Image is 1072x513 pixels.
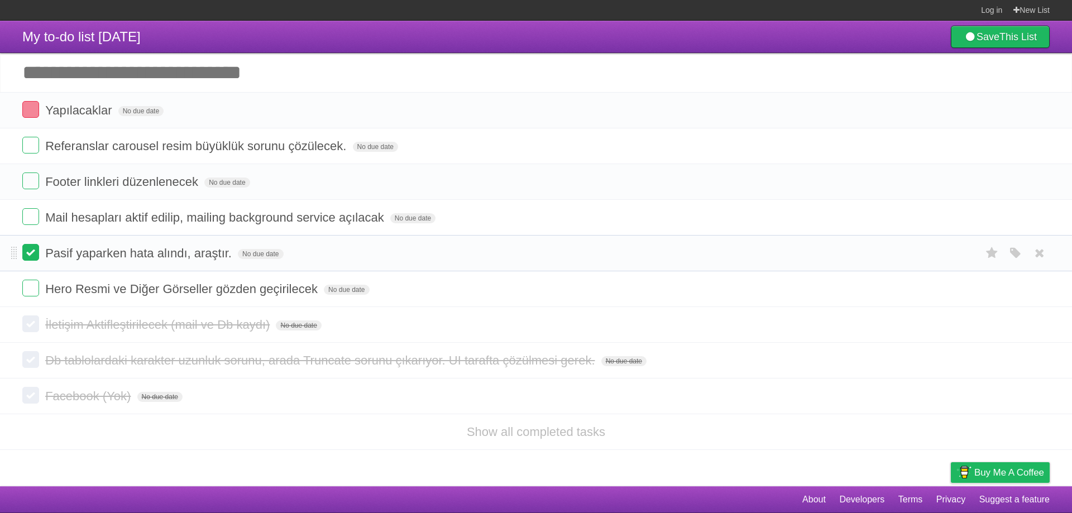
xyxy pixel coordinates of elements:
label: Done [22,244,39,261]
span: İletişim Aktifleştirilecek (mail ve Db kaydı) [45,318,272,332]
span: My to-do list [DATE] [22,29,141,44]
span: Mail hesapları aktif edilip, mailing background service açılacak [45,210,387,224]
span: Db tablolardaki karakter uzunluk sorunu, arada Truncate sorunu çıkarıyor. UI tarafta çözülmesi ge... [45,353,597,367]
span: No due date [238,249,283,259]
label: Done [22,208,39,225]
span: No due date [204,178,250,188]
span: No due date [324,285,369,295]
span: No due date [390,213,435,223]
a: Privacy [936,489,965,510]
label: Done [22,351,39,368]
span: No due date [118,106,164,116]
a: Show all completed tasks [467,425,605,439]
span: Pasif yaparken hata alındı, araştır. [45,246,234,260]
span: No due date [276,320,321,330]
span: Buy me a coffee [974,463,1044,482]
span: No due date [353,142,398,152]
label: Done [22,137,39,154]
label: Done [22,172,39,189]
span: Yapılacaklar [45,103,114,117]
label: Done [22,315,39,332]
label: Done [22,387,39,404]
span: No due date [601,356,647,366]
a: Buy me a coffee [951,462,1050,483]
label: Star task [982,244,1003,262]
label: Done [22,280,39,296]
span: Referanslar carousel resim büyüklük sorunu çözülecek. [45,139,349,153]
span: Facebook (Yok) [45,389,133,403]
span: Footer linkleri düzenlenecek [45,175,201,189]
a: Developers [839,489,884,510]
a: Terms [898,489,923,510]
span: Hero Resmi ve Diğer Görseller gözden geçirilecek [45,282,320,296]
a: About [802,489,826,510]
a: SaveThis List [951,26,1050,48]
span: No due date [137,392,183,402]
label: Done [22,101,39,118]
img: Buy me a coffee [956,463,971,482]
a: Suggest a feature [979,489,1050,510]
b: This List [999,31,1037,42]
